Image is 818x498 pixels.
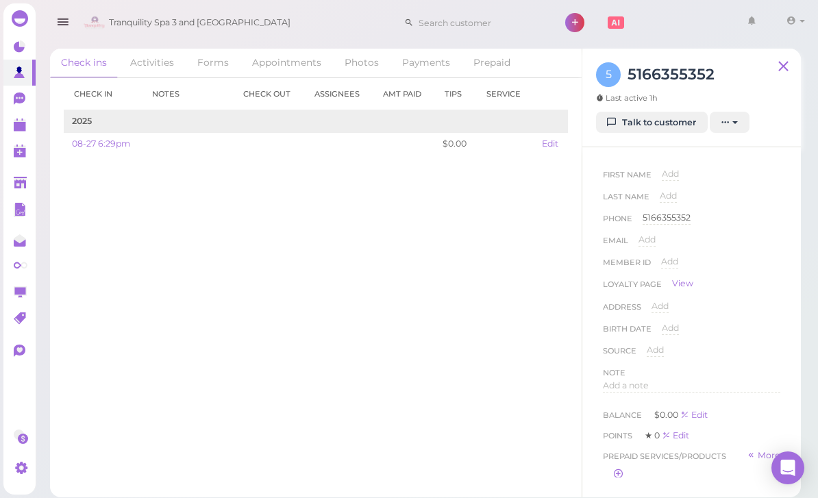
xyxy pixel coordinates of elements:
th: Assignees [304,78,373,110]
div: Note [603,366,625,379]
span: Add [639,234,656,245]
a: Activities [119,49,185,77]
a: Photos [334,49,390,77]
span: Prepaid services/products [603,449,726,463]
span: Phone [603,212,632,234]
span: Add [647,345,664,355]
input: Search customer [414,12,547,34]
span: Email [603,234,628,256]
span: $0.00 [654,410,680,420]
span: Tranquility Spa 3 and [GEOGRAPHIC_DATA] [109,3,290,42]
div: 5166355352 [643,212,691,225]
a: Prepaid [462,49,521,77]
a: Edit [680,410,708,420]
span: Add [661,256,678,266]
a: Edit [662,430,689,440]
span: Add [660,190,677,201]
th: Amt Paid [373,78,434,110]
div: Open Intercom Messenger [771,451,804,484]
span: Last active 1h [596,92,658,103]
span: Add [652,301,669,311]
th: Check in [64,78,142,110]
a: View [672,277,693,290]
a: Forms [186,49,240,77]
a: Talk to customer [596,112,708,134]
h3: 5166355352 [628,62,715,86]
a: 08-27 6:29pm [72,138,130,149]
span: Loyalty page [603,277,662,297]
th: Service [476,78,534,110]
td: $0.00 [434,132,477,154]
th: Notes [142,78,234,110]
b: 2025 [72,116,92,126]
a: Edit [542,138,558,149]
span: Points [603,431,634,440]
a: More [747,449,780,463]
a: Payments [391,49,461,77]
span: Add a note [603,380,649,390]
span: Source [603,344,636,366]
span: Last Name [603,190,649,212]
th: Check out [233,78,303,110]
a: Check ins [50,49,118,78]
span: ★ 0 [645,430,662,440]
span: Address [603,300,641,322]
a: Appointments [241,49,332,77]
span: 5 [596,62,621,87]
span: First Name [603,168,652,190]
th: Tips [434,78,477,110]
span: Balance [603,410,644,420]
span: Add [662,323,679,333]
span: Member ID [603,256,651,277]
span: Add [662,169,679,179]
span: Birth date [603,322,652,344]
